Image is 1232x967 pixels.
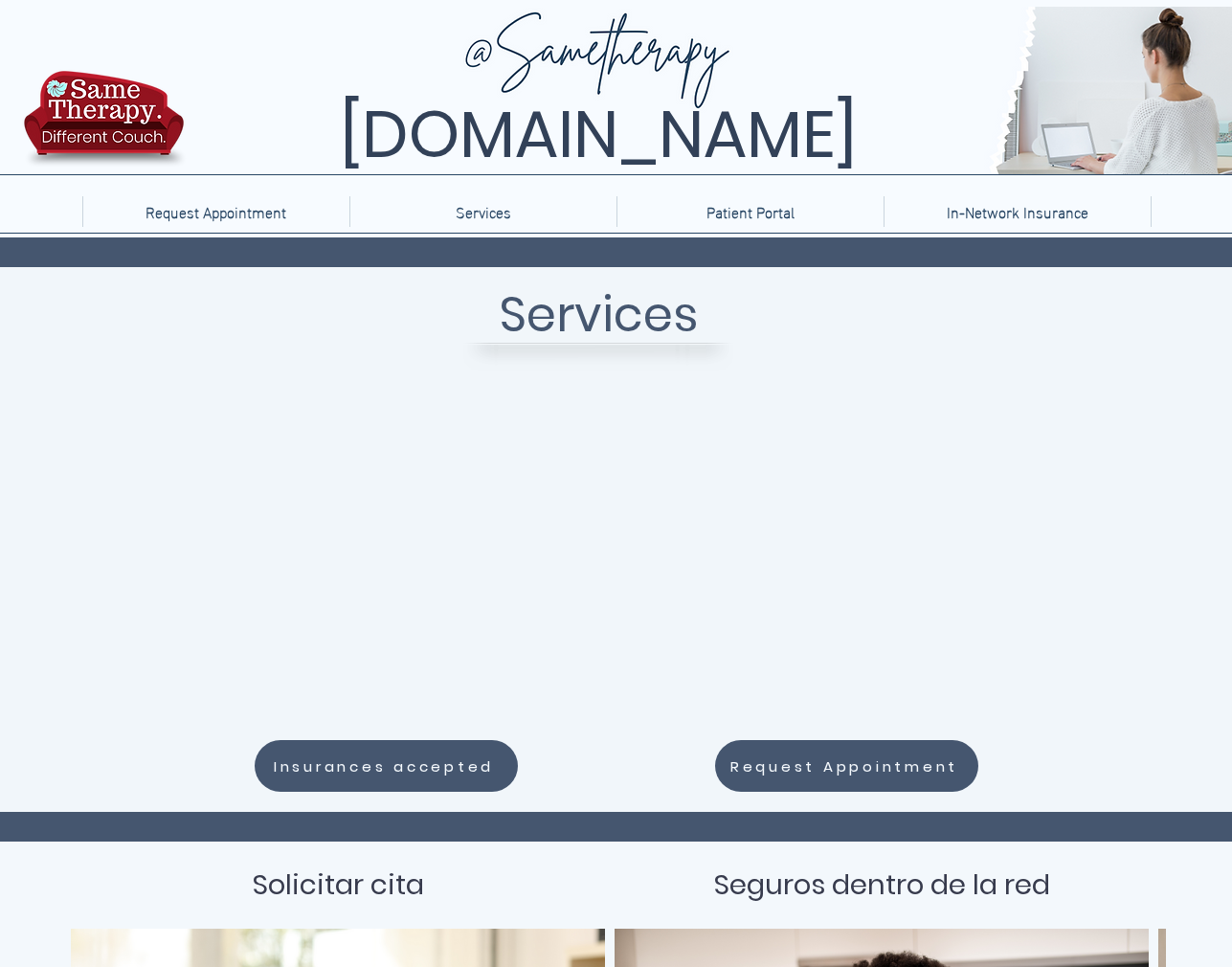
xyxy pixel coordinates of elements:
[18,68,190,181] img: TBH.US
[340,89,857,180] span: [DOMAIN_NAME]
[82,196,349,227] a: Request Appointment
[274,755,494,777] span: Insurances accepted
[255,740,518,792] a: Insurances accepted
[697,196,804,227] p: Patient Portal
[253,866,424,904] span: Solicitar cita
[349,196,616,227] div: Services
[937,196,1098,227] p: In-Network Insurance
[165,279,1033,351] h1: Services
[730,755,958,777] span: Request Appointment
[714,866,1050,904] span: Seguros dentro de la red
[446,196,521,227] p: Services
[136,196,296,227] p: Request Appointment
[715,740,978,792] a: Request Appointment
[616,196,884,227] a: Patient Portal
[884,196,1151,227] a: In-Network Insurance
